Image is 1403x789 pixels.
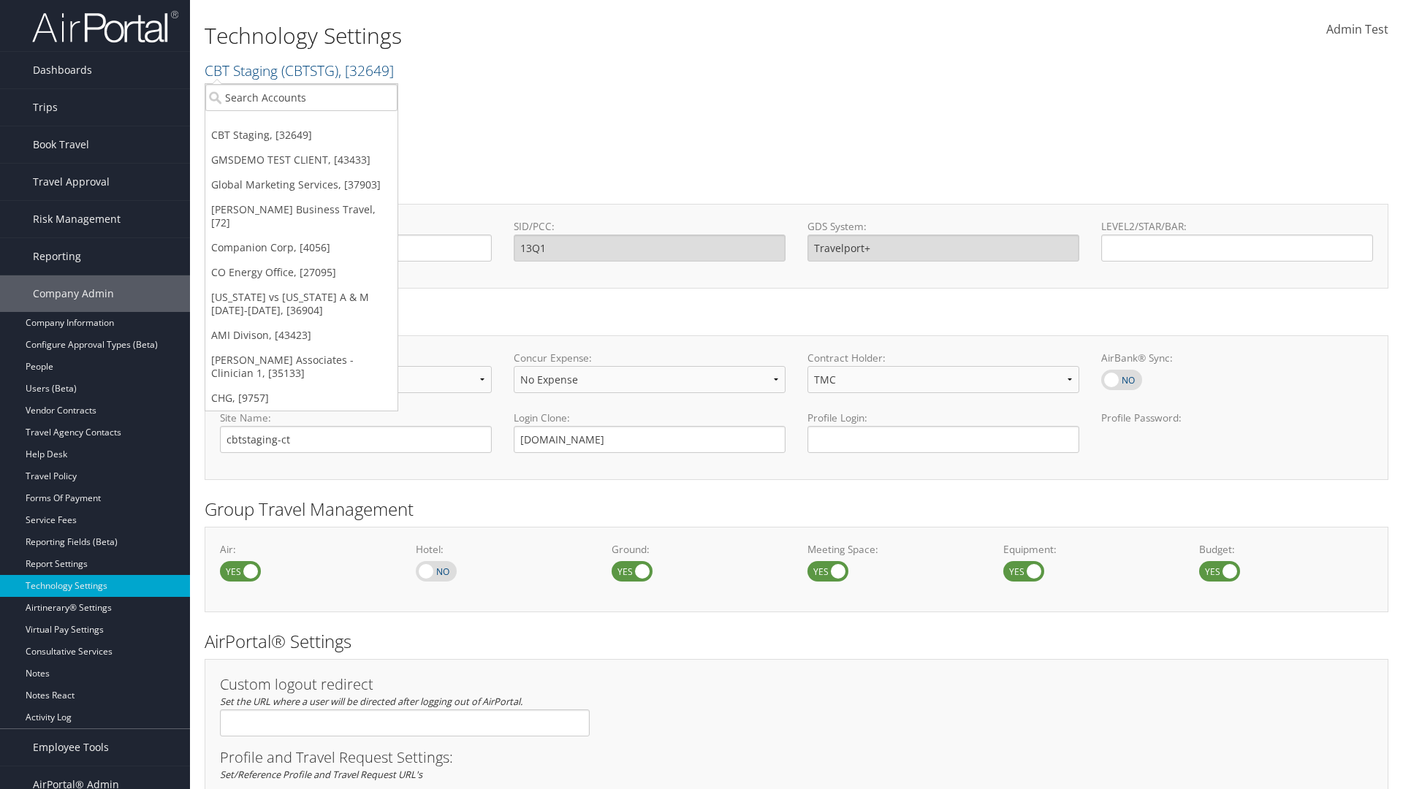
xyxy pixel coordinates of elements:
[1003,542,1177,557] label: Equipment:
[205,323,398,348] a: AMI Divison, [43423]
[205,172,398,197] a: Global Marketing Services, [37903]
[33,89,58,126] span: Trips
[33,164,110,200] span: Travel Approval
[1101,351,1373,365] label: AirBank® Sync:
[33,729,109,766] span: Employee Tools
[205,497,1388,522] h2: Group Travel Management
[205,285,398,323] a: [US_STATE] vs [US_STATE] A & M [DATE]-[DATE], [36904]
[514,411,786,425] label: Login Clone:
[514,351,786,365] label: Concur Expense:
[205,260,398,285] a: CO Energy Office, [27095]
[612,542,786,557] label: Ground:
[1101,411,1373,452] label: Profile Password:
[220,542,394,557] label: Air:
[33,126,89,163] span: Book Travel
[220,411,492,425] label: Site Name:
[807,542,981,557] label: Meeting Space:
[1326,7,1388,53] a: Admin Test
[33,275,114,312] span: Company Admin
[205,123,398,148] a: CBT Staging, [32649]
[220,768,422,781] em: Set/Reference Profile and Travel Request URL's
[33,238,81,275] span: Reporting
[1326,21,1388,37] span: Admin Test
[205,305,1388,330] h2: Online Booking Tool
[205,348,398,386] a: [PERSON_NAME] Associates - Clinician 1, [35133]
[205,174,1377,199] h2: GDS
[220,695,522,708] em: Set the URL where a user will be directed after logging out of AirPortal.
[220,677,590,692] h3: Custom logout redirect
[1199,542,1373,557] label: Budget:
[807,351,1079,365] label: Contract Holder:
[205,61,394,80] a: CBT Staging
[1101,370,1142,390] label: AirBank® Sync
[33,52,92,88] span: Dashboards
[205,235,398,260] a: Companion Corp, [4056]
[205,629,1388,654] h2: AirPortal® Settings
[338,61,394,80] span: , [ 32649 ]
[33,201,121,237] span: Risk Management
[205,148,398,172] a: GMSDEMO TEST CLIENT, [43433]
[807,426,1079,453] input: Profile Login:
[205,197,398,235] a: [PERSON_NAME] Business Travel, [72]
[1101,219,1373,234] label: LEVEL2/STAR/BAR:
[205,20,994,51] h1: Technology Settings
[807,411,1079,452] label: Profile Login:
[807,219,1079,234] label: GDS System:
[514,219,786,234] label: SID/PCC:
[205,386,398,411] a: CHG, [9757]
[416,542,590,557] label: Hotel:
[32,9,178,44] img: airportal-logo.png
[205,84,398,111] input: Search Accounts
[220,750,1373,765] h3: Profile and Travel Request Settings:
[281,61,338,80] span: ( CBTSTG )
